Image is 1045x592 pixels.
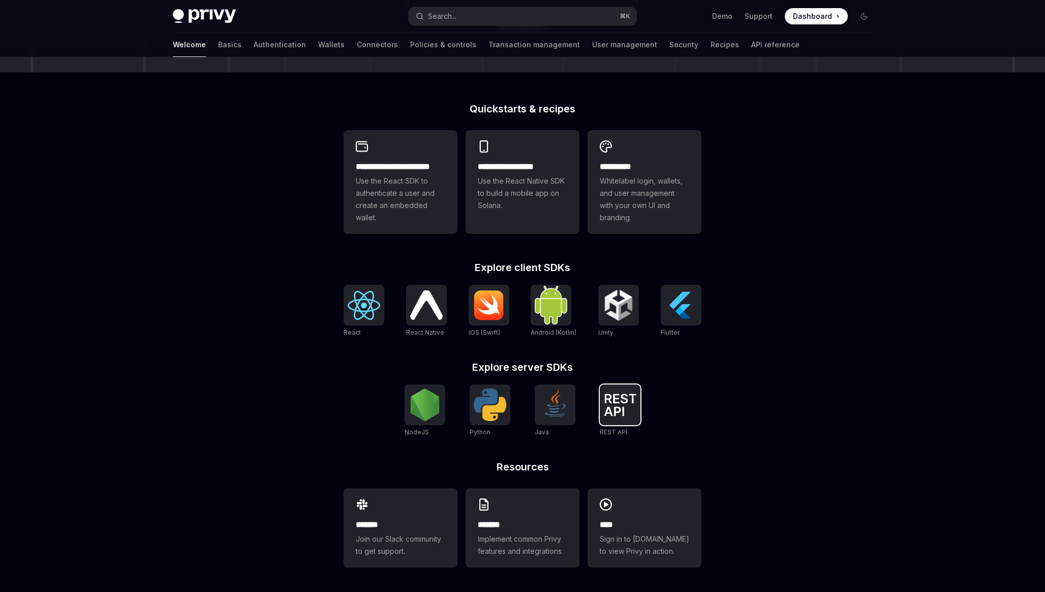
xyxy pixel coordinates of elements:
[466,488,579,568] a: **** **Implement common Privy features and integrations.
[478,533,567,557] span: Implement common Privy features and integrations.
[254,33,306,57] a: Authentication
[344,488,457,568] a: **** **Join our Slack community to get support.
[602,289,635,321] img: Unity
[344,285,384,338] a: ReactReact
[856,8,872,24] button: Toggle dark mode
[600,428,627,436] span: REST API
[469,329,500,336] span: iOS (Swift)
[410,33,476,57] a: Policies & controls
[409,389,441,421] img: NodeJS
[535,428,549,436] span: Java
[344,329,361,336] span: React
[535,286,567,324] img: Android (Kotlin)
[539,389,571,421] img: Java
[173,33,206,57] a: Welcome
[357,33,398,57] a: Connectors
[598,329,613,336] span: Unity
[531,285,576,338] a: Android (Kotlin)Android (Kotlin)
[405,384,445,437] a: NodeJSNodeJS
[466,130,579,234] a: **** **** **** ***Use the React Native SDK to build a mobile app on Solana.
[588,488,701,568] a: ****Sign in to [DOMAIN_NAME] to view Privy in action.
[344,462,701,472] h2: Resources
[409,7,636,25] button: Open search
[661,285,701,338] a: FlutterFlutter
[665,289,697,321] img: Flutter
[344,104,701,114] h2: Quickstarts & recipes
[661,329,680,336] span: Flutter
[470,384,510,437] a: PythonPython
[344,262,701,273] h2: Explore client SDKs
[344,362,701,372] h2: Explore server SDKs
[751,33,800,57] a: API reference
[173,9,236,23] img: dark logo
[348,291,380,320] img: React
[745,11,773,21] a: Support
[410,290,443,319] img: React Native
[470,428,490,436] span: Python
[785,8,848,24] a: Dashboard
[478,175,567,212] span: Use the React Native SDK to build a mobile app on Solana.
[598,285,639,338] a: UnityUnity
[711,33,739,57] a: Recipes
[356,175,445,224] span: Use the React SDK to authenticate a user and create an embedded wallet.
[406,329,444,336] span: React Native
[405,428,429,436] span: NodeJS
[600,175,689,224] span: Whitelabel login, wallets, and user management with your own UI and branding.
[592,33,657,57] a: User management
[531,329,576,336] span: Android (Kotlin)
[428,10,456,22] div: Search...
[469,285,509,338] a: iOS (Swift)iOS (Swift)
[620,12,630,20] span: ⌘ K
[604,394,636,416] img: REST API
[793,11,832,21] span: Dashboard
[712,11,732,21] a: Demo
[588,130,701,234] a: **** *****Whitelabel login, wallets, and user management with your own UI and branding.
[535,384,575,437] a: JavaJava
[474,389,506,421] img: Python
[600,533,689,557] span: Sign in to [DOMAIN_NAME] to view Privy in action.
[488,33,580,57] a: Transaction management
[600,384,640,437] a: REST APIREST API
[356,533,445,557] span: Join our Slack community to get support.
[473,290,505,320] img: iOS (Swift)
[318,33,345,57] a: Wallets
[218,33,241,57] a: Basics
[669,33,698,57] a: Security
[406,285,447,338] a: React NativeReact Native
